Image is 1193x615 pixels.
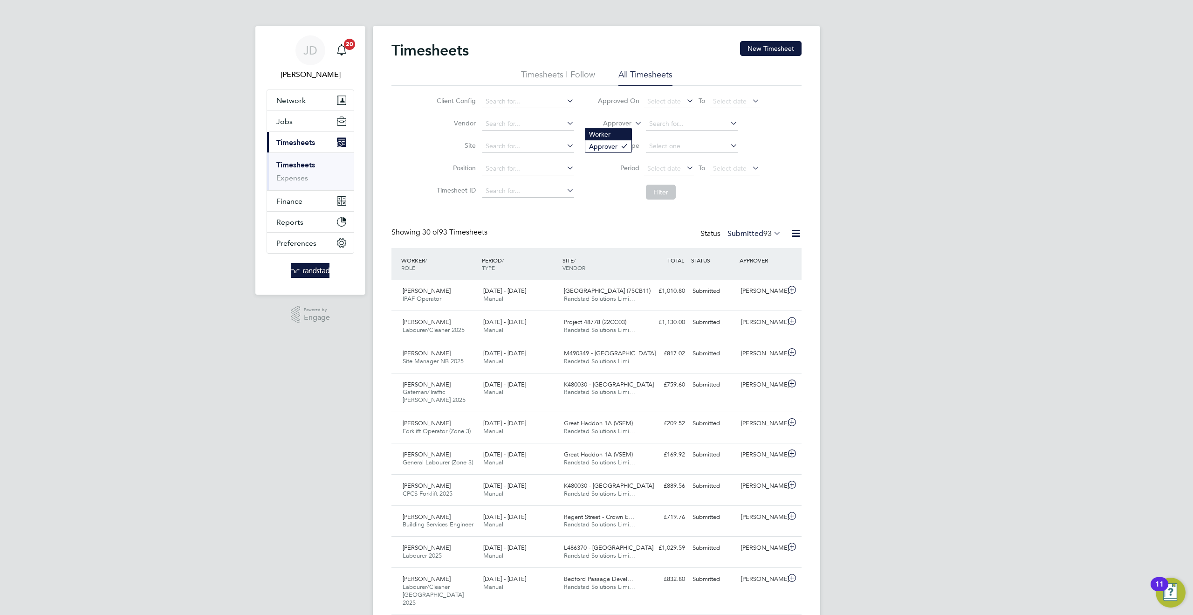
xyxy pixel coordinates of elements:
span: ROLE [401,264,415,271]
span: Network [276,96,306,105]
label: Approver [590,119,631,128]
span: [PERSON_NAME] [403,349,451,357]
span: [DATE] - [DATE] [483,349,526,357]
span: TYPE [482,264,495,271]
input: Search for... [646,117,738,131]
button: Preferences [267,233,354,253]
span: [PERSON_NAME] [403,575,451,583]
span: Randstad Solutions Limi… [564,295,635,303]
span: L486370 - [GEOGRAPHIC_DATA] [564,544,653,552]
span: Site Manager NB 2025 [403,357,464,365]
span: Manual [483,583,503,591]
div: Submitted [689,416,737,431]
span: Gateman/Traffic [PERSON_NAME] 2025 [403,388,466,404]
span: Randstad Solutions Limi… [564,520,635,528]
span: [DATE] - [DATE] [483,513,526,521]
span: Manual [483,357,503,365]
span: 30 of [422,228,439,237]
label: Vendor [434,119,476,127]
span: Powered by [304,306,330,314]
span: Timesheets [276,138,315,147]
span: Randstad Solutions Limi… [564,552,635,560]
div: Submitted [689,283,737,299]
span: [DATE] - [DATE] [483,575,526,583]
span: [DATE] - [DATE] [483,287,526,295]
div: £759.60 [640,377,689,393]
span: Randstad Solutions Limi… [564,388,635,396]
span: To [696,162,708,174]
label: Submitted [727,229,781,238]
button: Finance [267,191,354,211]
button: New Timesheet [740,41,802,56]
span: [PERSON_NAME] [403,450,451,458]
div: £209.52 [640,416,689,431]
button: Filter [646,185,676,200]
div: £832.80 [640,572,689,587]
span: Manual [483,490,503,498]
a: 20 [332,35,351,65]
span: Bedford Passage Devel… [564,575,633,583]
span: Randstad Solutions Limi… [564,326,635,334]
span: Randstad Solutions Limi… [564,583,635,591]
span: Manual [483,427,503,435]
div: £169.92 [640,447,689,463]
div: STATUS [689,252,737,269]
a: Powered byEngage [291,306,330,324]
label: Timesheet ID [434,186,476,194]
span: / [502,256,504,264]
div: [PERSON_NAME] [737,540,786,556]
span: [DATE] - [DATE] [483,380,526,388]
a: Expenses [276,173,308,182]
div: Timesheets [267,152,354,190]
span: Forklift Operator (Zone 3) [403,427,471,435]
span: [PERSON_NAME] [403,318,451,326]
span: To [696,95,708,107]
span: TOTAL [667,256,684,264]
span: James Deegan [267,69,354,80]
div: [PERSON_NAME] [737,572,786,587]
label: Client Config [434,97,476,105]
button: Open Resource Center, 11 new notifications [1156,578,1186,608]
div: Submitted [689,377,737,393]
div: £1,029.59 [640,540,689,556]
div: [PERSON_NAME] [737,315,786,330]
div: [PERSON_NAME] [737,377,786,393]
span: Manual [483,458,503,466]
div: Showing [391,228,489,237]
li: Timesheets I Follow [521,69,595,86]
span: Great Haddon 1A (VSEM) [564,419,633,427]
span: / [574,256,576,264]
div: [PERSON_NAME] [737,346,786,361]
span: IPAF Operator [403,295,441,303]
div: Submitted [689,572,737,587]
span: General Labourer (Zone 3) [403,458,473,466]
button: Reports [267,212,354,232]
span: Manual [483,295,503,303]
span: [GEOGRAPHIC_DATA] (75CB11) [564,287,651,295]
span: JD [303,44,317,56]
div: [PERSON_NAME] [737,447,786,463]
div: Submitted [689,510,737,525]
div: 11 [1155,584,1164,596]
span: 93 Timesheets [422,228,487,237]
span: K480030 - [GEOGRAPHIC_DATA] [564,482,654,490]
label: Position [434,164,476,172]
span: / [425,256,427,264]
span: Randstad Solutions Limi… [564,357,635,365]
span: Select date [647,164,681,173]
span: Reports [276,218,303,227]
span: [DATE] - [DATE] [483,482,526,490]
span: Select date [647,97,681,105]
span: Manual [483,388,503,396]
span: [PERSON_NAME] [403,482,451,490]
input: Search for... [482,162,574,175]
div: APPROVER [737,252,786,269]
span: [DATE] - [DATE] [483,419,526,427]
div: Submitted [689,346,737,361]
span: [PERSON_NAME] [403,544,451,552]
span: Manual [483,326,503,334]
input: Select one [646,140,738,153]
span: CPCS Forklift 2025 [403,490,453,498]
div: £889.56 [640,478,689,494]
img: randstad-logo-retina.png [291,263,330,278]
